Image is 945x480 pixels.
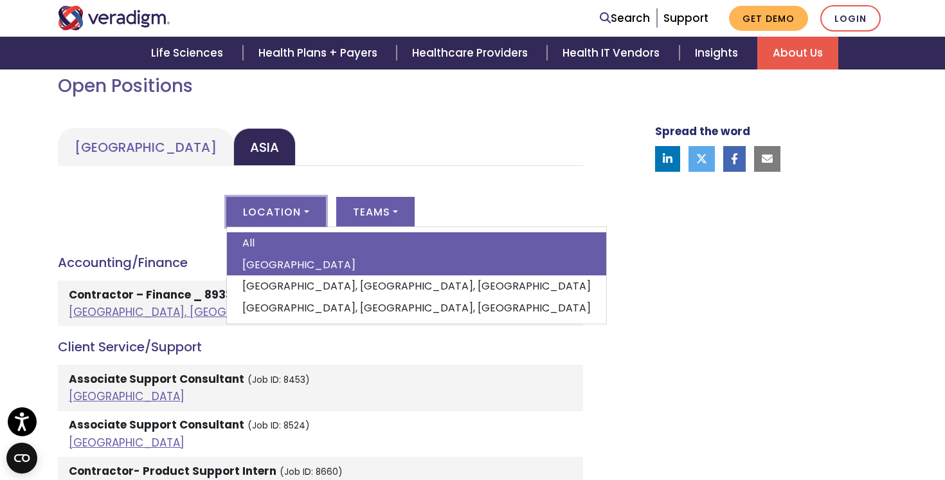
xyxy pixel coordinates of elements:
[69,463,276,479] strong: Contractor- Product Support Intern
[69,417,244,432] strong: Associate Support Consultant
[820,5,881,32] a: Login
[58,339,583,355] h4: Client Service/Support
[58,75,583,97] h2: Open Positions
[69,371,244,387] strong: Associate Support Consultant
[69,287,233,302] strong: Contractor – Finance _ 8933
[248,374,310,386] small: (Job ID: 8453)
[336,197,415,226] button: Teams
[227,232,606,254] a: All
[243,37,397,69] a: Health Plans + Payers
[397,37,547,69] a: Healthcare Providers
[227,297,606,319] a: [GEOGRAPHIC_DATA], [GEOGRAPHIC_DATA], [GEOGRAPHIC_DATA]
[663,10,708,26] a: Support
[227,254,606,276] a: [GEOGRAPHIC_DATA]
[600,10,650,27] a: Search
[69,304,426,320] a: [GEOGRAPHIC_DATA], [GEOGRAPHIC_DATA], [GEOGRAPHIC_DATA]
[226,197,325,226] button: Location
[69,389,184,404] a: [GEOGRAPHIC_DATA]
[655,124,750,139] strong: Spread the word
[58,128,233,166] a: [GEOGRAPHIC_DATA]
[58,255,583,270] h4: Accounting/Finance
[136,37,242,69] a: Life Sciences
[248,420,310,432] small: (Job ID: 8524)
[6,443,37,474] button: Open CMP widget
[69,435,184,450] a: [GEOGRAPHIC_DATA]
[58,6,170,30] img: Veradigm logo
[227,275,606,297] a: [GEOGRAPHIC_DATA], [GEOGRAPHIC_DATA], [GEOGRAPHIC_DATA]
[233,128,296,166] a: Asia
[729,6,808,31] a: Get Demo
[757,37,838,69] a: About Us
[679,37,757,69] a: Insights
[547,37,679,69] a: Health IT Vendors
[280,466,343,478] small: (Job ID: 8660)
